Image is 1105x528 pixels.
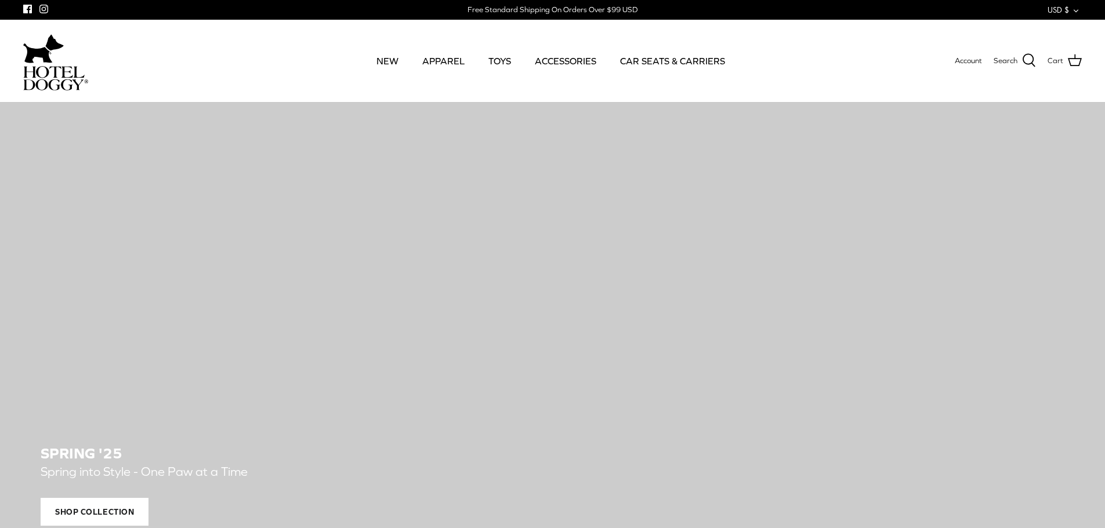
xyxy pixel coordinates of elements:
[172,41,929,81] div: Primary navigation
[41,445,1064,462] h2: SPRING '25
[412,41,475,81] a: APPAREL
[994,53,1036,68] a: Search
[23,31,64,66] img: dog-icon.svg
[23,66,88,90] img: hoteldoggycom
[39,5,48,13] a: Instagram
[610,41,736,81] a: CAR SEATS & CARRIERS
[478,41,521,81] a: TOYS
[41,498,148,526] span: Shop Collection
[41,462,568,482] p: Spring into Style - One Paw at a Time
[524,41,607,81] a: ACCESSORIES
[1048,55,1063,67] span: Cart
[23,31,88,90] a: hoteldoggycom
[1048,53,1082,68] a: Cart
[994,55,1017,67] span: Search
[468,1,637,19] a: Free Standard Shipping On Orders Over $99 USD
[955,56,982,65] span: Account
[23,5,32,13] a: Facebook
[955,55,982,67] a: Account
[468,5,637,15] div: Free Standard Shipping On Orders Over $99 USD
[366,41,409,81] a: NEW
